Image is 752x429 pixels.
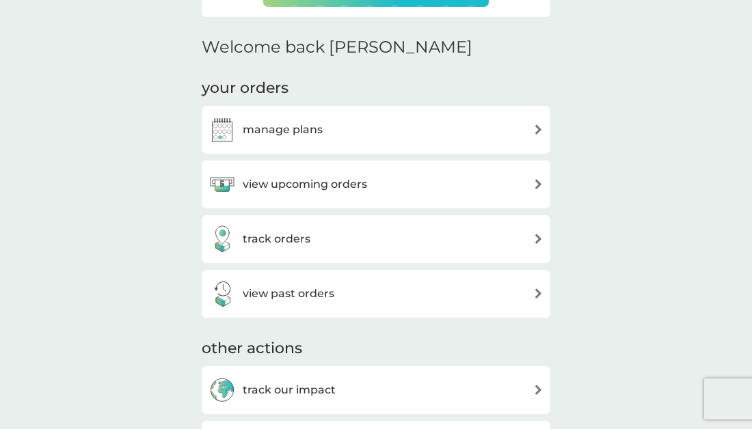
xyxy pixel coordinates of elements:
[243,285,334,303] h3: view past orders
[243,230,310,248] h3: track orders
[533,234,543,244] img: arrow right
[202,78,288,99] h3: your orders
[243,121,323,139] h3: manage plans
[202,38,472,57] h2: Welcome back [PERSON_NAME]
[243,381,336,399] h3: track our impact
[533,179,543,189] img: arrow right
[533,385,543,395] img: arrow right
[202,338,302,359] h3: other actions
[243,176,367,193] h3: view upcoming orders
[533,124,543,135] img: arrow right
[533,288,543,299] img: arrow right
